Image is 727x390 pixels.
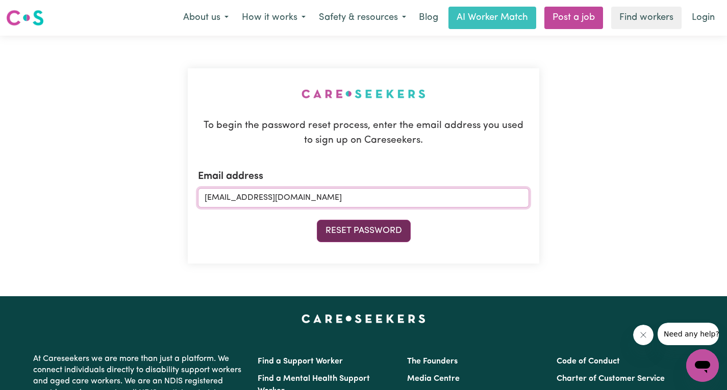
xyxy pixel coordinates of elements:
[413,7,444,29] a: Blog
[686,7,721,29] a: Login
[258,357,343,366] a: Find a Support Worker
[6,6,44,30] a: Careseekers logo
[198,119,529,148] p: To begin the password reset process, enter the email address you used to sign up on Careseekers.
[611,7,682,29] a: Find workers
[557,375,665,383] a: Charter of Customer Service
[544,7,603,29] a: Post a job
[317,220,411,242] button: Reset Password
[198,169,263,184] label: Email address
[6,9,44,27] img: Careseekers logo
[686,349,719,382] iframe: Button to launch messaging window
[312,7,413,29] button: Safety & resources
[235,7,312,29] button: How it works
[633,325,654,345] iframe: Close message
[198,188,529,207] input: e.g. hannah.d90@gmail.com
[658,323,719,345] iframe: Message from company
[302,315,425,323] a: Careseekers home page
[407,357,458,366] a: The Founders
[6,7,62,15] span: Need any help?
[448,7,536,29] a: AI Worker Match
[557,357,620,366] a: Code of Conduct
[407,375,460,383] a: Media Centre
[177,7,235,29] button: About us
